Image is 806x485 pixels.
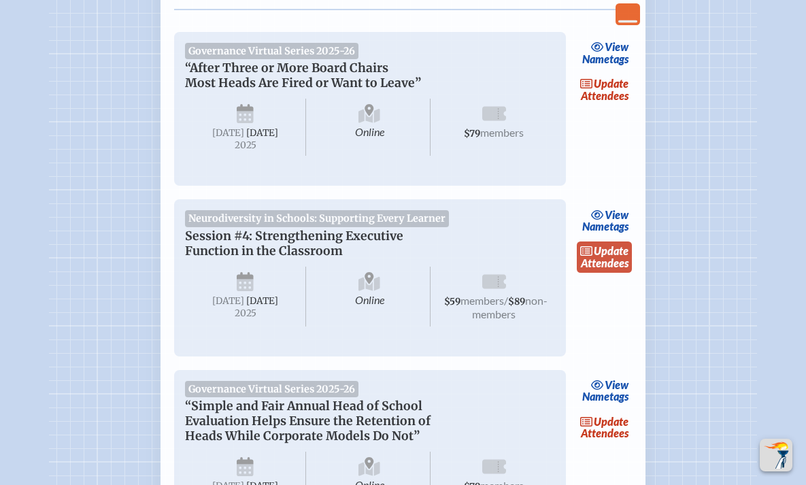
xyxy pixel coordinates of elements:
[196,308,295,318] span: 2025
[444,296,460,307] span: $59
[577,74,633,105] a: updateAttendees
[605,208,628,221] span: view
[480,126,524,139] span: members
[309,99,431,156] span: Online
[196,140,295,150] span: 2025
[185,229,403,258] span: Session #4: Strengthening Executive Function in the Classroom
[185,381,359,397] span: Governance Virtual Series 2025-26
[460,294,504,307] span: members
[762,441,790,469] img: To the top
[605,40,628,53] span: view
[185,43,359,59] span: Governance Virtual Series 2025-26
[577,412,633,443] a: updateAttendees
[579,375,633,407] a: viewNametags
[185,61,421,90] span: “After Three or More Board Chairs Most Heads Are Fired or Want to Leave”
[246,127,278,139] span: [DATE]
[504,294,508,307] span: /
[472,294,548,320] span: non-members
[246,295,278,307] span: [DATE]
[760,439,792,471] button: Scroll Top
[577,241,633,273] a: updateAttendees
[309,267,431,327] span: Online
[605,378,628,391] span: view
[212,127,244,139] span: [DATE]
[212,295,244,307] span: [DATE]
[594,244,628,257] span: update
[579,205,633,236] a: viewNametags
[464,128,480,139] span: $79
[185,210,450,227] span: Neurodiversity in Schools: Supporting Every Learner
[594,77,628,90] span: update
[508,296,525,307] span: $89
[185,399,431,444] span: “Simple and Fair Annual Head of School Evaluation Helps Ensure the Retention of Heads While Corpo...
[594,415,628,428] span: update
[579,37,633,69] a: viewNametags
